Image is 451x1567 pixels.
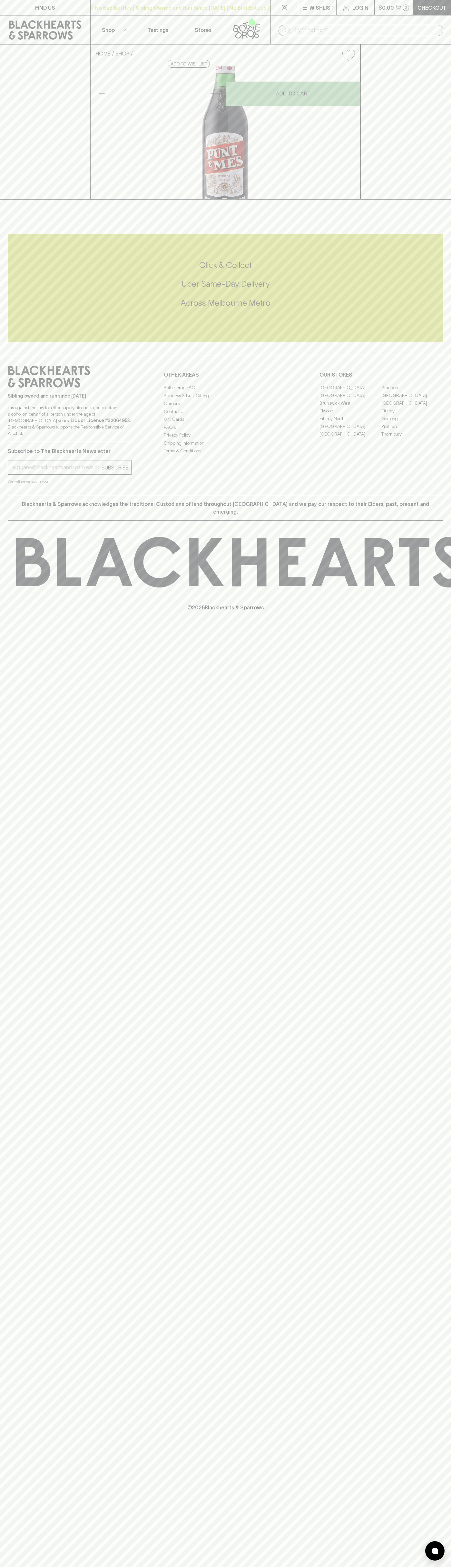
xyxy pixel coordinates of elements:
div: Call to action block [8,234,443,342]
button: Add to wishlist [168,60,210,68]
a: Stores [181,15,226,44]
a: Gift Cards [164,416,288,423]
a: SHOP [115,51,129,56]
p: It is against the law to sell or supply alcohol to, or to obtain alcohol on behalf of a person un... [8,404,132,437]
a: [GEOGRAPHIC_DATA] [319,430,381,438]
p: Sibling owned and run since [DATE] [8,393,132,399]
p: OTHER AREAS [164,371,288,379]
p: We will never spam you [8,478,132,485]
p: FIND US [35,4,55,12]
a: Elwood [319,407,381,415]
p: Shop [102,26,115,34]
a: Thornbury [381,430,443,438]
p: Blackhearts & Sparrows acknowledges the traditional Custodians of land throughout [GEOGRAPHIC_DAT... [13,500,438,516]
p: SUBSCRIBE [102,464,129,471]
img: bubble-icon [432,1548,438,1554]
p: Tastings [148,26,168,34]
p: Login [352,4,368,12]
p: OUR STORES [319,371,443,379]
a: Privacy Policy [164,431,288,439]
a: [GEOGRAPHIC_DATA] [381,399,443,407]
a: Careers [164,400,288,408]
button: Shop [91,15,136,44]
strong: Liquor License #32064953 [71,418,130,423]
button: SUBSCRIBE [99,460,131,474]
button: Add to wishlist [340,47,358,64]
a: Business & Bulk Gifting [164,392,288,399]
a: [GEOGRAPHIC_DATA] [381,391,443,399]
a: Contact Us [164,408,288,415]
p: Checkout [417,4,446,12]
h5: Click & Collect [8,260,443,271]
a: [GEOGRAPHIC_DATA] [319,384,381,391]
p: Wishlist [309,4,334,12]
img: 3492.png [91,66,360,199]
p: Subscribe to The Blackhearts Newsletter [8,447,132,455]
a: HOME [96,51,111,56]
input: e.g. jane@blackheartsandsparrows.com.au [13,462,99,473]
p: Stores [195,26,211,34]
p: $0.00 [378,4,394,12]
button: ADD TO CART [226,82,360,106]
a: Terms & Conditions [164,447,288,455]
a: [GEOGRAPHIC_DATA] [319,422,381,430]
a: Prahran [381,422,443,430]
a: Geelong [381,415,443,422]
p: 0 [405,6,407,9]
a: [GEOGRAPHIC_DATA] [319,391,381,399]
a: Fitzroy North [319,415,381,422]
h5: Uber Same-Day Delivery [8,279,443,289]
p: ADD TO CART [276,90,310,97]
input: Try "Pinot noir" [294,25,438,35]
a: Tastings [135,15,181,44]
a: Brunswick West [319,399,381,407]
a: Fitzroy [381,407,443,415]
h5: Across Melbourne Metro [8,298,443,308]
a: FAQ's [164,423,288,431]
a: Braddon [381,384,443,391]
a: Shipping Information [164,439,288,447]
a: Bottle Drop FAQ's [164,384,288,392]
